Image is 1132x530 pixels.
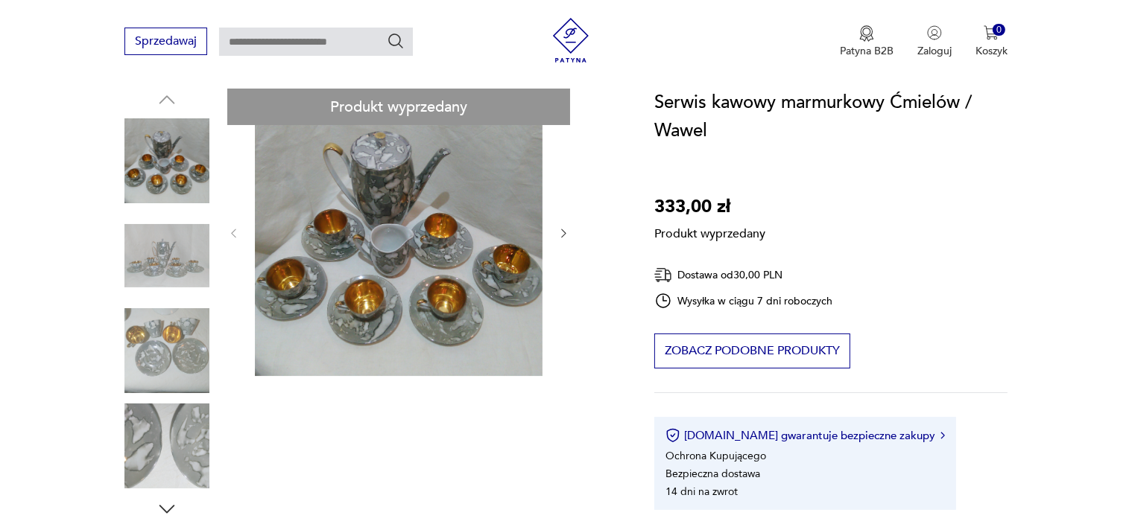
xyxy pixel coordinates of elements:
p: Patyna B2B [840,44,894,58]
img: Ikona certyfikatu [665,428,680,443]
img: Ikona medalu [859,25,874,42]
img: Ikona koszyka [984,25,999,40]
p: Produkt wyprzedany [654,221,765,242]
div: Dostawa od 30,00 PLN [654,266,833,284]
h1: Serwis kawowy marmurkowy Ćmielów / Wawel [654,89,1008,145]
button: Szukaj [387,32,405,50]
button: Zaloguj [917,25,952,58]
p: 333,00 zł [654,193,765,221]
button: Sprzedawaj [124,28,207,55]
p: Koszyk [976,44,1008,58]
button: [DOMAIN_NAME] gwarantuje bezpieczne zakupy [665,428,945,443]
a: Ikona medaluPatyna B2B [840,25,894,58]
button: 0Koszyk [976,25,1008,58]
li: 14 dni na zwrot [665,485,738,499]
button: Zobacz podobne produkty [654,333,850,368]
li: Ochrona Kupującego [665,449,766,463]
img: Ikonka użytkownika [927,25,942,40]
div: Wysyłka w ciągu 7 dni roboczych [654,292,833,310]
li: Bezpieczna dostawa [665,467,760,481]
div: 0 [993,24,1005,36]
img: Ikona dostawy [654,266,672,284]
img: Ikona strzałki w prawo [940,432,945,439]
a: Sprzedawaj [124,37,207,48]
img: Patyna - sklep z meblami i dekoracjami vintage [548,18,593,63]
p: Zaloguj [917,44,952,58]
button: Patyna B2B [840,25,894,58]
